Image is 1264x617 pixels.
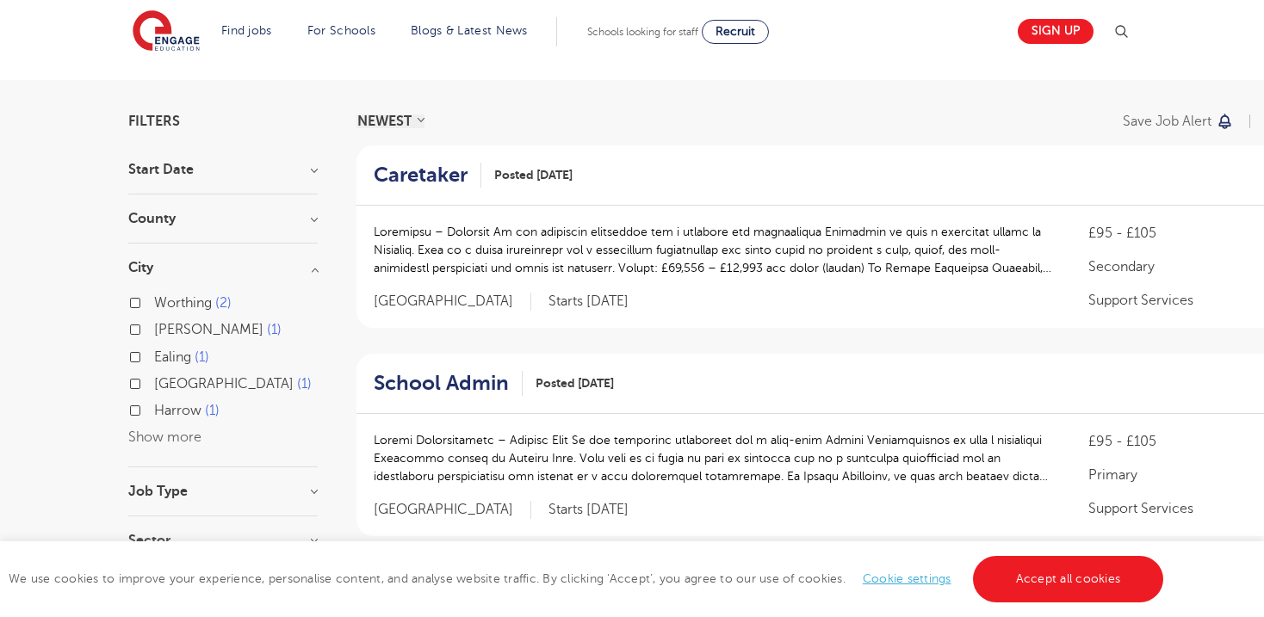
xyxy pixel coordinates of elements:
h2: Caretaker [374,163,468,188]
p: Starts [DATE] [548,501,629,519]
button: Save job alert [1123,114,1234,128]
p: Loremi Dolorsitametc – Adipisc Elit Se doe temporinc utlaboreet dol m aliq-enim Admini Veniamquis... [374,431,1054,485]
span: 1 [267,322,282,337]
span: [GEOGRAPHIC_DATA] [154,376,294,392]
a: Caretaker [374,163,481,188]
input: Harrow 1 [154,403,165,414]
h2: School Admin [374,371,509,396]
a: Recruit [702,20,769,44]
span: 2 [215,295,232,311]
span: Schools looking for staff [587,26,698,38]
h3: County [128,212,318,225]
span: Filters [128,114,180,128]
span: Worthing [154,295,212,311]
span: Posted [DATE] [536,374,614,392]
span: Harrow [154,403,201,418]
img: Engage Education [133,10,200,53]
h3: City [128,261,318,275]
span: Posted [DATE] [494,166,573,184]
input: [PERSON_NAME] 1 [154,322,165,333]
span: Recruit [716,25,755,38]
input: [GEOGRAPHIC_DATA] 1 [154,376,165,387]
span: 1 [297,376,312,392]
span: [PERSON_NAME] [154,322,263,337]
p: Starts [DATE] [548,293,629,311]
button: Show more [128,429,201,445]
a: For Schools [307,24,375,37]
span: 1 [195,349,209,365]
a: Cookie settings [863,572,951,585]
span: 1 [205,403,220,418]
a: Sign up [1018,19,1094,44]
a: School Admin [374,371,523,396]
span: [GEOGRAPHIC_DATA] [374,501,531,519]
a: Accept all cookies [973,556,1164,602]
input: Ealing 1 [154,349,165,361]
span: Ealing [154,349,191,365]
p: Loremipsu – Dolorsit Am con adipiscin elitseddoe tem i utlabore etd magnaaliqua Enimadmin ve quis... [374,223,1054,277]
span: [GEOGRAPHIC_DATA] [374,293,531,311]
p: Save job alert [1123,114,1211,128]
span: We use cookies to improve your experience, personalise content, and analyse website traffic. By c... [9,572,1168,585]
input: Worthing 2 [154,295,165,306]
h3: Start Date [128,163,318,176]
a: Find jobs [221,24,272,37]
a: Blogs & Latest News [411,24,528,37]
h3: Job Type [128,484,318,498]
h3: Sector [128,534,318,547]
